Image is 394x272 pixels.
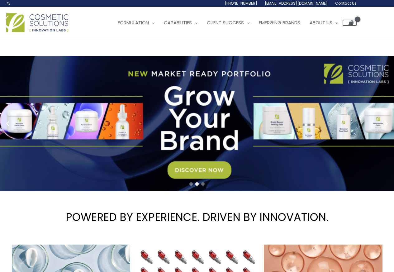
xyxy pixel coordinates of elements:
a: View Shopping Cart, empty [343,20,357,26]
span: Capabilities [164,19,192,26]
button: Next slide [382,119,391,128]
span: Formulation [118,19,149,26]
a: About Us [305,13,343,32]
img: Cosmetic Solutions Logo [6,13,69,32]
span: Go to slide 1 [189,182,193,186]
a: Client Success [202,13,254,32]
span: Client Success [207,19,244,26]
span: Go to slide 3 [201,182,205,186]
a: Search icon link [6,1,11,6]
span: Emerging Brands [259,19,300,26]
nav: Site Navigation [108,13,357,32]
a: Emerging Brands [254,13,305,32]
span: Go to slide 2 [195,182,199,186]
span: Contact Us [335,1,357,6]
a: Capabilities [159,13,202,32]
button: Previous slide [3,119,12,128]
span: [EMAIL_ADDRESS][DOMAIN_NAME] [265,1,328,6]
span: [PHONE_NUMBER] [225,1,257,6]
span: About Us [310,19,332,26]
a: Formulation [113,13,159,32]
